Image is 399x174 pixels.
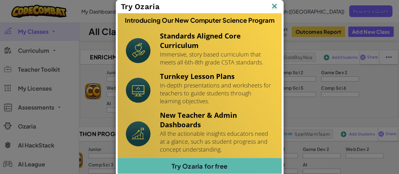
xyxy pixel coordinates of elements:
[270,2,279,11] img: IconClose.svg
[160,130,273,153] p: All the actionable insights educators need at a glance, such as student progress and concept unde...
[118,158,282,174] a: Try Ozaria for free
[126,121,150,147] img: Icon_NewTeacherDashboard.svg
[126,78,150,103] img: Icon_Turnkey.svg
[160,71,273,81] h4: Turnkey Lesson Plans
[160,110,273,129] h4: New Teacher & Admin Dashboards
[125,16,274,24] h3: Introducing Our New Computer Science Program
[121,2,160,11] span: Try Ozaria
[160,81,273,105] p: In-depth presentations and worksheets for teachers to guide students through learning objectives.
[126,38,150,63] img: Icon_StandardsAlignment.svg
[160,31,273,50] h4: Standards Aligned Core Curriculum
[160,51,273,66] p: Immersive, story based curriculum that meets all 6th-8th grade CSTA standards.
